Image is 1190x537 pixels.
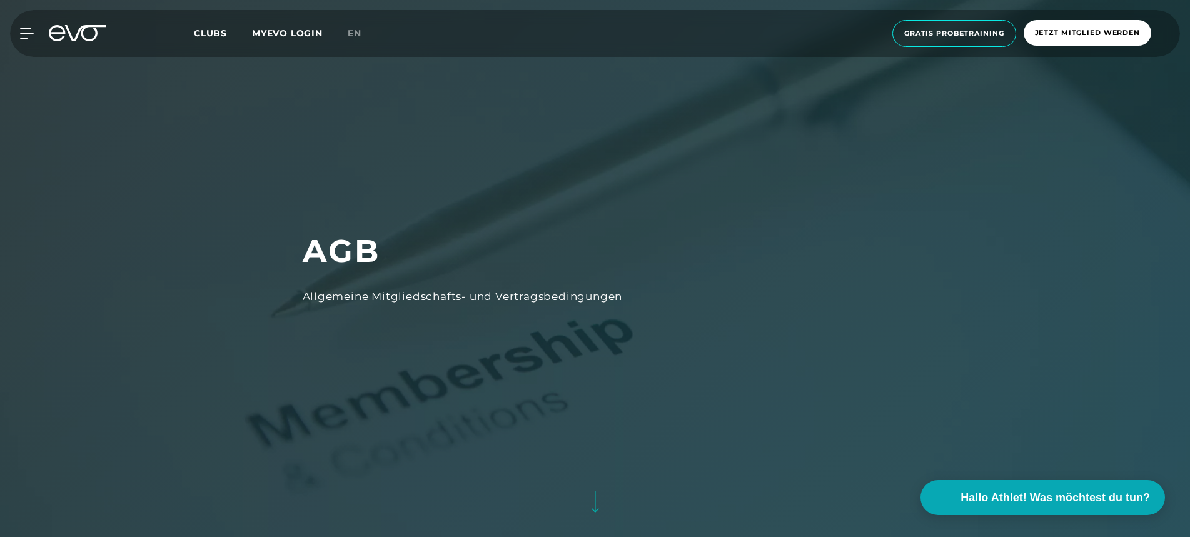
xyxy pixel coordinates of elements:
[920,480,1165,515] button: Hallo Athlet! Was möchtest du tun?
[1035,28,1140,38] span: Jetzt Mitglied werden
[348,28,361,39] span: en
[303,286,888,306] div: Allgemeine Mitgliedschafts- und Vertragsbedingungen
[194,27,252,39] a: Clubs
[904,28,1004,39] span: Gratis Probetraining
[252,28,323,39] a: MYEVO LOGIN
[961,489,1150,506] span: Hallo Athlet! Was möchtest du tun?
[194,28,227,39] span: Clubs
[348,26,376,41] a: en
[889,20,1020,47] a: Gratis Probetraining
[1020,20,1155,47] a: Jetzt Mitglied werden
[303,231,888,271] h1: AGB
